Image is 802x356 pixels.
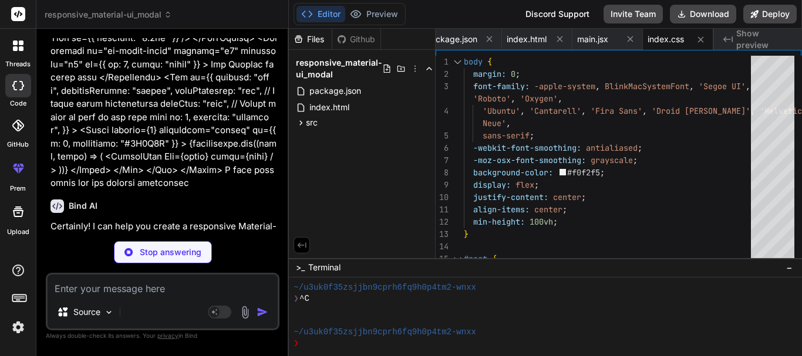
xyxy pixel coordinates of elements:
[473,192,548,202] span: justify-content:
[511,93,515,104] span: ,
[511,69,515,79] span: 0
[473,167,553,178] span: background-color:
[104,307,114,317] img: Pick Models
[294,338,299,349] span: ❯
[518,5,597,23] div: Discord Support
[483,118,506,128] span: Neue'
[308,100,351,114] span: index.html
[450,253,465,265] div: Click to collapse the range.
[534,204,562,215] span: center
[294,327,476,338] span: ~/u3uk0f35zsjjbn9cprh6fq9h0p4tm2-wnxx
[473,179,511,190] span: display:
[140,246,201,258] p: Stop answering
[7,227,29,237] label: Upload
[515,179,534,190] span: flex
[750,106,755,116] span: ,
[308,84,362,98] span: package.json
[294,293,299,304] span: ❯
[436,216,449,228] div: 12
[299,293,309,304] span: ^C
[577,33,608,45] span: main.jsx
[306,117,318,128] span: src
[591,155,633,165] span: grayscale
[483,130,530,141] span: sans-serif
[332,33,380,45] div: Github
[638,143,642,153] span: ;
[473,93,511,104] span: 'Roboto'
[8,317,28,337] img: settings
[487,56,492,67] span: {
[73,306,100,318] p: Source
[492,253,497,264] span: {
[50,220,277,286] p: Certainly! I can help you create a responsive Material-UI modal in a React project. I'll set up a...
[436,105,449,117] div: 4
[670,5,736,23] button: Download
[534,179,539,190] span: ;
[473,69,506,79] span: margin:
[436,240,449,253] div: 14
[746,81,750,91] span: ,
[464,253,487,264] span: #root
[436,179,449,191] div: 9
[633,155,638,165] span: ;
[473,204,530,215] span: align-items:
[308,262,341,273] span: Terminal
[464,56,483,67] span: body
[436,80,449,93] div: 3
[436,204,449,216] div: 11
[520,106,525,116] span: ,
[699,81,746,91] span: 'Segoe UI'
[436,228,449,240] div: 13
[483,106,520,116] span: 'Ubuntu'
[10,184,26,194] label: prem
[558,93,562,104] span: ,
[581,192,586,202] span: ;
[506,118,511,128] span: ,
[345,6,403,22] button: Preview
[520,93,558,104] span: 'Oxygen'
[604,5,663,23] button: Invite Team
[450,56,465,68] div: Click to collapse the range.
[436,167,449,179] div: 8
[436,56,449,68] div: 1
[648,33,684,45] span: index.css
[436,253,449,265] div: 15
[553,216,558,227] span: ;
[473,143,581,153] span: -webkit-font-smoothing:
[436,142,449,154] div: 6
[689,81,694,91] span: ,
[436,68,449,80] div: 2
[562,204,567,215] span: ;
[473,155,586,165] span: -moz-osx-font-smoothing:
[296,262,305,273] span: >_
[294,282,476,293] span: ~/u3uk0f35zsjjbn9cprh6fq9h0p4tm2-wnxx
[473,81,530,91] span: font-family:
[553,192,581,202] span: center
[296,6,345,22] button: Editor
[568,167,601,178] span: #f0f2f5
[7,140,29,150] label: GitHub
[601,167,605,178] span: ;
[45,9,172,21] span: responsive_material-ui_modal
[530,106,581,116] span: 'Cantarell'
[595,81,600,91] span: ,
[10,99,26,109] label: code
[786,262,793,273] span: −
[436,154,449,167] div: 7
[642,106,647,116] span: ,
[530,216,553,227] span: 100vh
[296,57,382,80] span: responsive_material-ui_modal
[46,330,279,341] p: Always double-check its answers. Your in Bind
[507,33,547,45] span: index.html
[736,28,793,51] span: Show preview
[289,33,332,45] div: Files
[257,306,268,318] img: icon
[436,191,449,204] div: 10
[157,332,178,339] span: privacy
[591,106,642,116] span: 'Fira Sans'
[605,81,689,91] span: BlinkMacSystemFont
[581,106,586,116] span: ,
[534,81,595,91] span: -apple-system
[426,33,477,45] span: package.json
[743,5,797,23] button: Deploy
